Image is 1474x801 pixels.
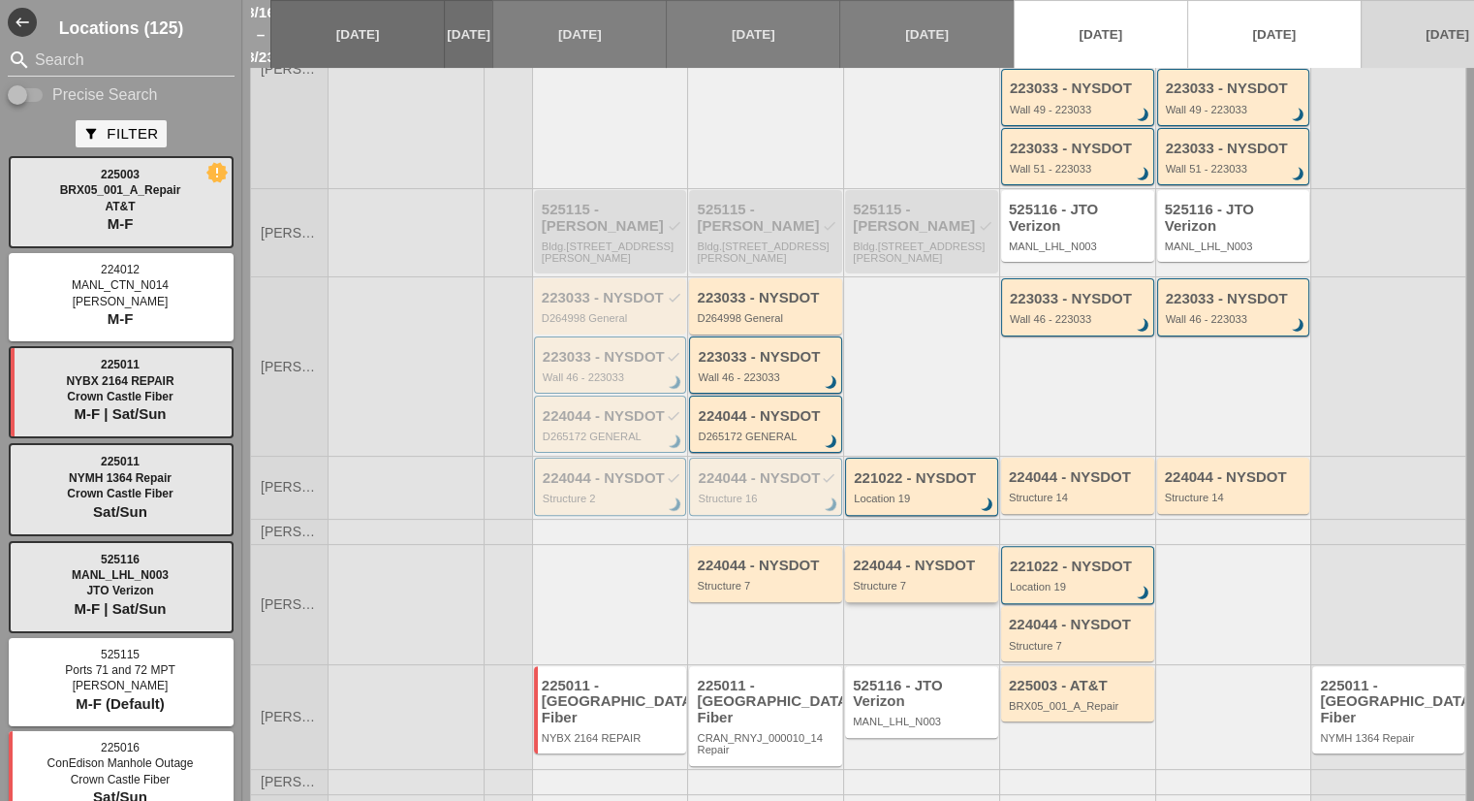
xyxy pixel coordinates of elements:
[698,493,836,504] div: Structure 16
[8,8,37,37] i: west
[977,495,998,516] i: brightness_3
[1166,80,1304,97] div: 223033 - NYSDOT
[72,278,169,292] span: MANL_CTN_N014
[76,695,165,712] span: M-F (Default)
[1009,240,1149,252] div: MANL_LHL_N003
[8,48,31,72] i: search
[821,372,842,394] i: brightness_3
[493,1,666,68] a: [DATE]
[1009,617,1149,633] div: 224044 - NYSDOT
[666,433,687,454] i: brightness_3
[698,431,836,442] div: D265172 GENERAL
[698,371,836,383] div: Wall 46 - 223033
[1133,164,1154,185] i: brightness_3
[69,471,172,485] span: NYMH 1364 Repair
[1166,141,1304,157] div: 223033 - NYSDOT
[261,710,318,724] span: [PERSON_NAME]
[261,597,318,612] span: [PERSON_NAME]
[853,716,993,727] div: MANL_LHL_N003
[854,470,992,487] div: 221022 - NYSDOT
[1010,559,1148,575] div: 221022 - NYSDOT
[1166,313,1304,325] div: Wall 46 - 223033
[1010,80,1148,97] div: 223033 - NYSDOT
[853,558,993,574] div: 224044 - NYSDOT
[445,1,492,68] a: [DATE]
[1165,240,1305,252] div: MANL_LHL_N003
[83,123,158,145] div: Filter
[1320,732,1459,744] div: NYMH 1364 Repair
[261,360,318,374] span: [PERSON_NAME]
[821,495,842,516] i: brightness_3
[697,202,837,234] div: 525115 - [PERSON_NAME]
[76,120,166,147] button: Filter
[543,349,681,366] div: 223033 - NYSDOT
[543,408,681,425] div: 224044 - NYSDOT
[108,310,134,327] span: M-F
[60,183,181,197] span: BRX05_001_A_Repair
[47,756,194,770] span: ConEdison Manhole Outage
[697,290,837,306] div: 223033 - NYSDOT
[1009,469,1149,486] div: 224044 - NYSDOT
[73,679,169,692] span: [PERSON_NAME]
[101,455,140,468] span: 225011
[697,732,837,756] div: CRAN_RNYJ_000010_14 Repair
[1133,583,1154,604] i: brightness_3
[853,580,993,592] div: Structure 7
[1010,141,1148,157] div: 223033 - NYSDOT
[1015,1,1187,68] a: [DATE]
[543,431,681,442] div: D265172 GENERAL
[74,600,166,617] span: M-F | Sat/Sun
[666,290,681,305] i: check
[271,1,444,68] a: [DATE]
[666,218,681,234] i: check
[101,553,140,566] span: 525116
[543,470,681,487] div: 224044 - NYSDOT
[67,390,172,403] span: Crown Castle Fiber
[853,240,993,265] div: Bldg.1062 St Johns Place
[542,732,682,744] div: NYBX 2164 REPAIR
[67,487,172,500] span: Crown Castle Fiber
[697,240,837,265] div: Bldg.1062 St Johns Place
[101,741,140,754] span: 225016
[697,558,837,574] div: 224044 - NYSDOT
[1010,581,1148,593] div: Location 19
[1288,315,1309,336] i: brightness_3
[698,408,836,425] div: 224044 - NYSDOT
[1010,313,1148,325] div: Wall 46 - 223033
[853,678,993,710] div: 525116 - JTO Verizon
[840,1,1013,68] a: [DATE]
[697,580,837,592] div: Structure 7
[86,584,153,597] span: JTO Verizon
[821,470,836,486] i: check
[1133,315,1154,336] i: brightness_3
[542,202,682,234] div: 525115 - [PERSON_NAME]
[73,295,169,308] span: [PERSON_NAME]
[665,349,680,365] i: check
[543,371,681,383] div: Wall 46 - 223033
[542,312,682,324] div: D264998 General
[93,503,147,520] span: Sat/Sun
[52,85,158,105] label: Precise Search
[542,290,682,306] div: 223033 - NYSDOT
[821,433,842,454] i: brightness_3
[697,312,837,324] div: D264998 General
[697,678,837,726] div: 225011 - [GEOGRAPHIC_DATA] Fiber
[854,493,992,504] div: Location 19
[261,480,318,495] span: [PERSON_NAME]
[261,525,318,539] span: [PERSON_NAME]
[66,374,173,388] span: NYBX 2164 REPAIR
[72,568,169,582] span: MANL_LHL_N003
[822,218,837,234] i: check
[978,218,993,234] i: check
[1010,104,1148,115] div: Wall 49 - 223033
[1165,202,1305,234] div: 525116 - JTO Verizon
[101,358,140,371] span: 225011
[698,470,836,487] div: 224044 - NYSDOT
[542,678,682,726] div: 225011 - [GEOGRAPHIC_DATA] Fiber
[246,1,275,68] span: 8/16 – 8/23
[108,215,134,232] span: M-F
[8,83,235,107] div: Enable Precise search to match search terms exactly.
[1166,163,1304,175] div: Wall 51 - 223033
[1009,640,1149,652] div: Structure 7
[1010,163,1148,175] div: Wall 51 - 223033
